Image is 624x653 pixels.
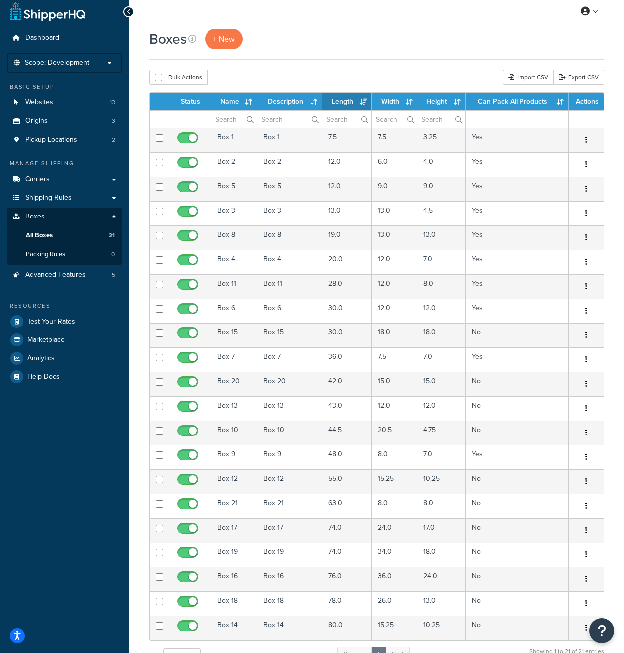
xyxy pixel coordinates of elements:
span: Pickup Locations [25,136,77,144]
td: 74.0 [322,518,372,543]
td: 76.0 [322,567,372,591]
td: Yes [466,274,569,299]
td: 4.5 [417,201,466,225]
td: 26.0 [372,591,417,616]
span: Analytics [27,354,55,363]
td: 13.0 [417,225,466,250]
a: Boxes [7,208,122,226]
td: No [466,616,569,640]
td: Box 16 [257,567,322,591]
a: ShipperHQ Home [10,1,85,21]
td: 80.0 [322,616,372,640]
td: Box 6 [211,299,257,323]
th: Status [169,93,211,110]
td: 18.0 [417,323,466,347]
span: Dashboard [25,34,59,42]
li: Boxes [7,208,122,264]
th: Width : activate to sort column ascending [372,93,417,110]
a: Carriers [7,170,122,189]
td: 3.25 [417,128,466,152]
td: 7.5 [322,128,372,152]
td: Box 7 [211,347,257,372]
td: Box 18 [211,591,257,616]
td: Box 5 [257,177,322,201]
td: Box 6 [257,299,322,323]
input: Search [417,111,465,128]
span: 2 [112,136,115,144]
td: 12.0 [372,396,417,421]
a: Pickup Locations 2 [7,131,122,149]
td: 19.0 [322,225,372,250]
td: 7.5 [372,128,417,152]
a: Marketplace [7,331,122,349]
td: Box 4 [257,250,322,274]
td: 10.25 [417,616,466,640]
td: 78.0 [322,591,372,616]
td: 4.0 [417,152,466,177]
td: Box 17 [257,518,322,543]
a: Packing Rules 0 [7,245,122,264]
td: 34.0 [372,543,417,567]
td: Yes [466,128,569,152]
td: 42.0 [322,372,372,396]
button: Open Resource Center [589,618,614,643]
span: All Boxes [26,231,53,240]
td: Box 8 [211,225,257,250]
td: 20.0 [322,250,372,274]
td: Box 3 [257,201,322,225]
input: Search [322,111,371,128]
td: 9.0 [417,177,466,201]
td: Box 2 [211,152,257,177]
th: Description : activate to sort column ascending [257,93,322,110]
td: Box 1 [257,128,322,152]
td: Box 10 [257,421,322,445]
td: Box 15 [211,323,257,347]
td: Box 15 [257,323,322,347]
span: Marketplace [27,336,65,344]
td: 43.0 [322,396,372,421]
h1: Boxes [149,29,187,49]
td: 12.0 [372,250,417,274]
span: Boxes [25,213,45,221]
td: 28.0 [322,274,372,299]
td: No [466,469,569,494]
span: Carriers [25,175,50,184]
td: Box 19 [211,543,257,567]
li: Advanced Features [7,266,122,284]
span: Packing Rules [26,250,65,259]
td: Box 5 [211,177,257,201]
div: Resources [7,302,122,310]
td: 7.5 [372,347,417,372]
td: Box 18 [257,591,322,616]
span: 5 [112,271,115,279]
td: 13.0 [372,225,417,250]
td: Box 13 [211,396,257,421]
td: 12.0 [372,299,417,323]
td: 13.0 [372,201,417,225]
td: 30.0 [322,323,372,347]
span: Websites [25,98,53,107]
td: Yes [466,177,569,201]
td: Box 20 [211,372,257,396]
td: 7.0 [417,445,466,469]
li: Help Docs [7,368,122,386]
a: Shipping Rules [7,189,122,207]
td: No [466,591,569,616]
td: Box 2 [257,152,322,177]
td: 18.0 [417,543,466,567]
td: No [466,518,569,543]
td: Box 8 [257,225,322,250]
td: 24.0 [417,567,466,591]
th: Can Pack All Products : activate to sort column ascending [466,93,569,110]
td: 48.0 [322,445,372,469]
a: Dashboard [7,29,122,47]
td: 30.0 [322,299,372,323]
td: Box 11 [257,274,322,299]
li: Origins [7,112,122,130]
td: 8.0 [417,494,466,518]
td: No [466,543,569,567]
a: + New [205,29,243,49]
td: 17.0 [417,518,466,543]
div: Import CSV [503,70,553,85]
